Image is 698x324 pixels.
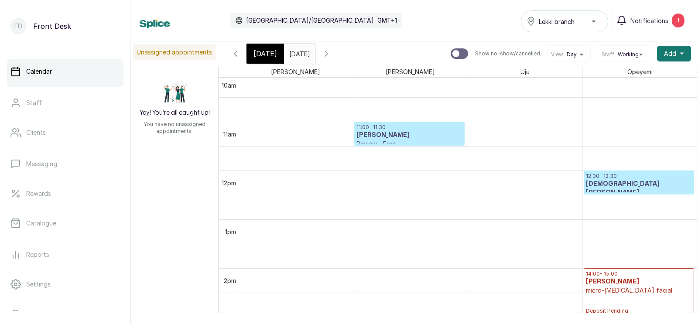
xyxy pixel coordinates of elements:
a: Rewards [7,181,123,206]
span: Add [664,49,676,58]
p: micro-[MEDICAL_DATA] facial [586,286,692,295]
p: Messaging [26,160,57,168]
a: Catalogue [7,211,123,235]
div: 2pm [222,276,238,285]
p: Clients [26,128,46,137]
a: Reports [7,242,123,267]
p: You have no unassigned appointments. [136,121,213,135]
span: [DATE] [253,48,277,59]
p: Catalogue [26,219,56,228]
span: Notifications [630,16,668,25]
div: [DATE] [246,44,284,64]
span: [PERSON_NAME] [384,66,437,77]
p: [GEOGRAPHIC_DATA]/[GEOGRAPHIC_DATA] [246,16,374,25]
h3: [PERSON_NAME] [586,277,692,286]
p: Calendar [26,67,52,76]
div: 11am [222,130,238,139]
div: 1 [672,14,684,27]
a: Messaging [7,152,123,176]
p: Front Desk [33,21,71,31]
p: Staff [26,99,42,107]
a: Calendar [7,59,123,84]
span: Working [618,51,639,58]
span: Staff [602,51,614,58]
p: Review - Free [356,140,462,148]
button: Lekki branch [521,10,608,32]
span: Lekki branch [539,17,575,26]
p: Unassigned appointments [133,44,216,60]
div: 1pm [223,227,238,236]
p: Support [26,310,50,318]
p: 12:00 - 12:30 [586,173,692,180]
button: StaffWorking [602,51,646,58]
button: Notifications1 [612,9,689,32]
p: Rewards [26,189,51,198]
p: Reports [26,250,49,259]
p: 11:00 - 11:30 [356,124,462,131]
span: [PERSON_NAME] [269,66,322,77]
p: Deposit Pending [586,295,692,314]
span: Uju [519,66,531,77]
a: Settings [7,272,123,297]
div: 10am [220,81,238,90]
span: View [551,51,563,58]
span: Opeyemi [626,66,654,77]
p: GMT+1 [377,16,397,25]
button: ViewDay [551,51,587,58]
a: Clients [7,120,123,145]
p: Settings [26,280,51,289]
h3: [DEMOGRAPHIC_DATA][PERSON_NAME] [586,180,692,197]
h2: Yay! You’re all caught up! [140,109,210,117]
button: Add [657,46,691,61]
p: Show no-show/cancelled [475,50,540,57]
p: FD [14,22,22,31]
p: 14:00 - 15:00 [586,270,692,277]
div: 12pm [220,178,238,188]
span: Day [567,51,577,58]
a: Staff [7,91,123,115]
h3: [PERSON_NAME] [356,131,462,140]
